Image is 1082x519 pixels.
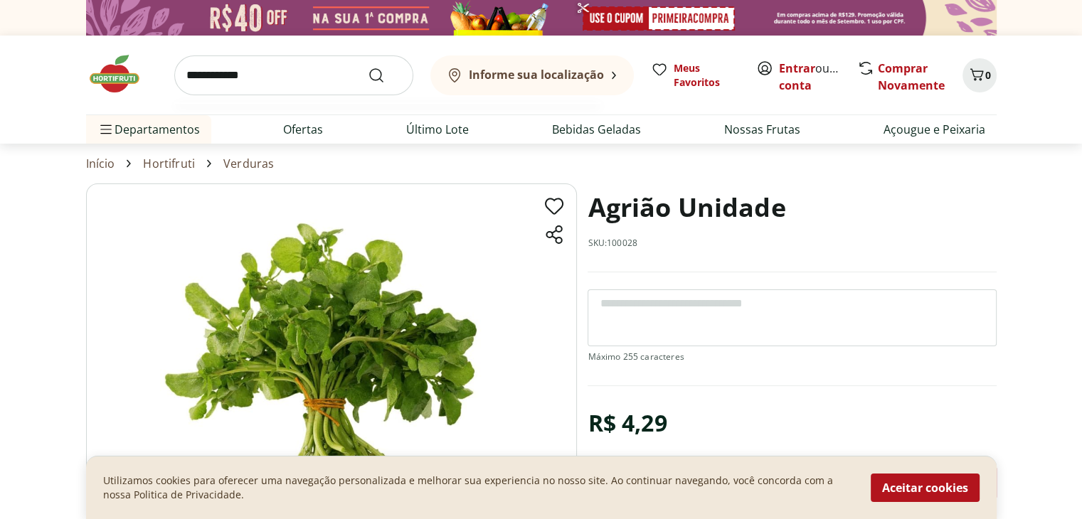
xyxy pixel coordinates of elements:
button: Carrinho [962,58,997,92]
span: Departamentos [97,112,200,146]
p: SKU: 100028 [588,237,637,249]
button: Aceitar cookies [871,473,980,502]
span: ou [779,60,842,94]
a: Entrar [779,60,815,76]
a: Ofertas [283,121,323,138]
a: Verduras [223,157,274,170]
span: 0 [985,68,991,82]
a: Início [86,157,115,170]
a: Comprar Novamente [878,60,945,93]
a: Hortifruti [143,157,195,170]
p: Utilizamos cookies para oferecer uma navegação personalizada e melhorar sua experiencia no nosso ... [103,473,854,502]
button: Submit Search [368,67,402,84]
a: Bebidas Geladas [552,121,641,138]
div: R$ 4,29 [588,403,667,443]
h1: Agrião Unidade [588,183,785,232]
button: Informe sua localização [430,55,634,95]
a: Nossas Frutas [724,121,800,138]
input: search [174,55,413,95]
button: Menu [97,112,115,146]
a: Açougue e Peixaria [884,121,985,138]
span: Meus Favoritos [674,61,739,90]
b: Informe sua localização [469,67,604,82]
a: Último Lote [406,121,469,138]
img: Hortifruti [86,53,157,95]
a: Criar conta [779,60,857,93]
a: Meus Favoritos [651,61,739,90]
